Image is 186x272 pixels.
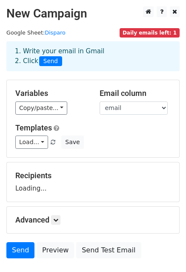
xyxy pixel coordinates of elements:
[6,242,34,258] a: Send
[37,242,74,258] a: Preview
[15,171,171,180] h5: Recipients
[15,136,48,149] a: Load...
[15,101,67,115] a: Copy/paste...
[39,56,62,67] span: Send
[100,89,171,98] h5: Email column
[120,29,180,36] a: Daily emails left: 1
[45,29,66,36] a: Disparo
[61,136,83,149] button: Save
[15,89,87,98] h5: Variables
[15,123,52,132] a: Templates
[9,46,177,66] div: 1. Write your email in Gmail 2. Click
[15,215,171,225] h5: Advanced
[76,242,141,258] a: Send Test Email
[6,29,66,36] small: Google Sheet:
[6,6,180,21] h2: New Campaign
[120,28,180,38] span: Daily emails left: 1
[15,171,171,193] div: Loading...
